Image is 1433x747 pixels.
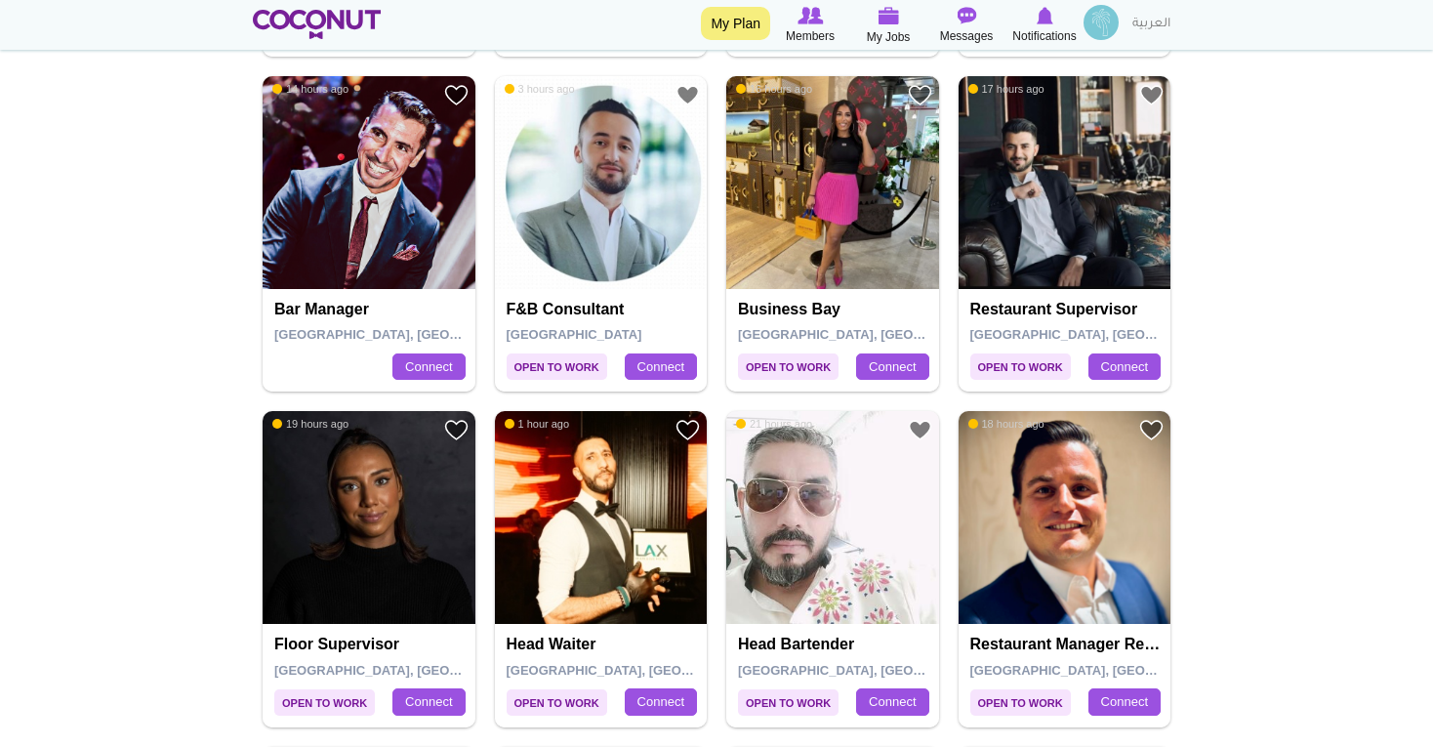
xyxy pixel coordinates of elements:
[1123,5,1180,44] a: العربية
[507,636,701,653] h4: Head Waiter
[1037,7,1053,24] img: Notifications
[274,327,553,342] span: [GEOGRAPHIC_DATA], [GEOGRAPHIC_DATA]
[878,7,899,24] img: My Jobs
[856,353,928,381] a: Connect
[908,418,932,442] a: Add to Favourites
[253,10,381,39] img: Home
[1012,26,1076,46] span: Notifications
[1005,5,1084,46] a: Notifications Notifications
[867,27,911,47] span: My Jobs
[968,82,1044,96] span: 17 hours ago
[970,636,1165,653] h4: Restaurant Manager recent position at the [GEOGRAPHIC_DATA] in [GEOGRAPHIC_DATA] [GEOGRAPHIC_DATA...
[444,83,469,107] a: Add to Favourites
[738,301,932,318] h4: Business bay
[1139,83,1164,107] a: Add to Favourites
[970,663,1249,678] span: [GEOGRAPHIC_DATA], [GEOGRAPHIC_DATA]
[736,417,812,431] span: 21 hours ago
[798,7,823,24] img: Browse Members
[970,301,1165,318] h4: Restaurant supervisor
[927,5,1005,46] a: Messages Messages
[676,83,700,107] a: Add to Favourites
[968,417,1044,431] span: 18 hours ago
[738,636,932,653] h4: Head Bartender
[507,663,785,678] span: [GEOGRAPHIC_DATA], [GEOGRAPHIC_DATA]
[771,5,849,46] a: Browse Members Members
[505,82,575,96] span: 3 hours ago
[392,688,465,716] a: Connect
[272,82,348,96] span: 14 hours ago
[786,26,835,46] span: Members
[738,327,1016,342] span: [GEOGRAPHIC_DATA], [GEOGRAPHIC_DATA]
[274,636,469,653] h4: Floor Supervisor
[856,688,928,716] a: Connect
[507,301,701,318] h4: F&B Consultant
[701,7,770,40] a: My Plan
[1088,353,1161,381] a: Connect
[970,327,1249,342] span: [GEOGRAPHIC_DATA], [GEOGRAPHIC_DATA]
[738,353,839,380] span: Open to Work
[392,353,465,381] a: Connect
[970,689,1071,716] span: Open to Work
[444,418,469,442] a: Add to Favourites
[625,353,697,381] a: Connect
[507,689,607,716] span: Open to Work
[1139,418,1164,442] a: Add to Favourites
[274,663,553,678] span: [GEOGRAPHIC_DATA], [GEOGRAPHIC_DATA]
[274,301,469,318] h4: Bar Manager
[738,689,839,716] span: Open to Work
[970,353,1071,380] span: Open to Work
[272,417,348,431] span: 19 hours ago
[274,689,375,716] span: Open to Work
[507,327,642,342] span: [GEOGRAPHIC_DATA]
[507,353,607,380] span: Open to Work
[940,26,994,46] span: Messages
[849,5,927,47] a: My Jobs My Jobs
[957,7,976,24] img: Messages
[908,83,932,107] a: Add to Favourites
[738,663,1016,678] span: [GEOGRAPHIC_DATA], [GEOGRAPHIC_DATA]
[1088,688,1161,716] a: Connect
[736,82,812,96] span: 16 hours ago
[625,688,697,716] a: Connect
[676,418,700,442] a: Add to Favourites
[505,417,570,431] span: 1 hour ago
